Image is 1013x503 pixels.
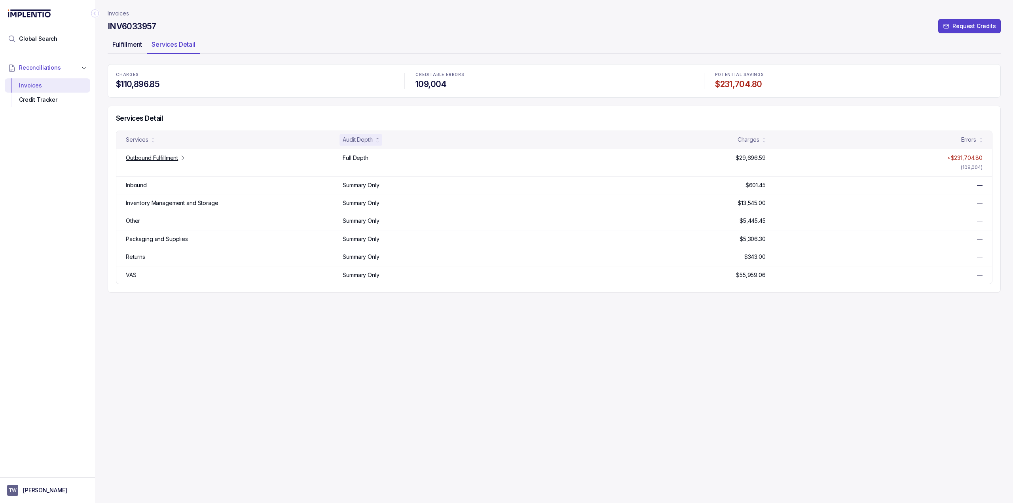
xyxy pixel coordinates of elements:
span: — [977,217,983,225]
p: $29,696.59 [736,154,766,162]
div: Errors [961,136,976,144]
p: $5,306.30 [740,235,766,243]
p: Request Credits [952,22,996,30]
span: User initials [7,485,18,496]
p: POTENTIAL SAVINGS [715,72,992,77]
div: (109,004) [961,163,983,171]
img: red pointer upwards [947,157,950,159]
p: CHARGES [116,72,393,77]
nav: breadcrumb [108,9,129,17]
div: Services [126,136,148,144]
p: Summary Only [343,271,379,279]
p: Summary Only [343,253,379,261]
h4: INV6033957 [108,21,156,32]
button: Reconciliations [5,59,90,76]
p: Other [126,217,140,225]
div: Charges [738,136,759,144]
p: Returns [126,253,145,261]
p: $343.00 [744,253,766,261]
span: Global Search [19,35,57,43]
span: Reconciliations [19,64,61,72]
span: — [977,253,983,261]
p: $5,445.45 [740,217,766,225]
button: Request Credits [938,19,1001,33]
li: Tab Services Detail [147,38,200,54]
p: VAS [126,271,137,279]
span: — [977,181,983,189]
p: Summary Only [343,181,379,189]
div: Reconciliations [5,77,90,109]
p: Summary Only [343,217,379,225]
p: Services Detail [152,40,195,49]
p: Inbound [126,181,147,189]
p: Outbound Fulfillment [126,154,178,162]
ul: Tab Group [108,38,1001,54]
p: Inventory Management and Storage [126,199,218,207]
p: CREDITABLE ERRORS [415,72,693,77]
p: $231,704.80 [951,154,983,162]
div: Audit Depth [343,136,372,144]
p: $601.45 [746,181,766,189]
div: Invoices [11,78,84,93]
p: Summary Only [343,235,379,243]
p: Full Depth [343,154,368,162]
h4: $231,704.80 [715,79,992,90]
span: — [977,235,983,243]
a: Invoices [108,9,129,17]
p: [PERSON_NAME] [23,486,67,494]
p: $13,545.00 [738,199,766,207]
h4: $110,896.85 [116,79,393,90]
h5: Services Detail [116,114,992,123]
li: Tab Fulfillment [108,38,147,54]
p: $55,959.06 [736,271,766,279]
button: User initials[PERSON_NAME] [7,485,88,496]
p: Fulfillment [112,40,142,49]
div: Credit Tracker [11,93,84,107]
span: — [977,271,983,279]
h4: 109,004 [415,79,693,90]
p: Packaging and Supplies [126,235,188,243]
p: Summary Only [343,199,379,207]
div: Collapse Icon [90,9,100,18]
span: — [977,199,983,207]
